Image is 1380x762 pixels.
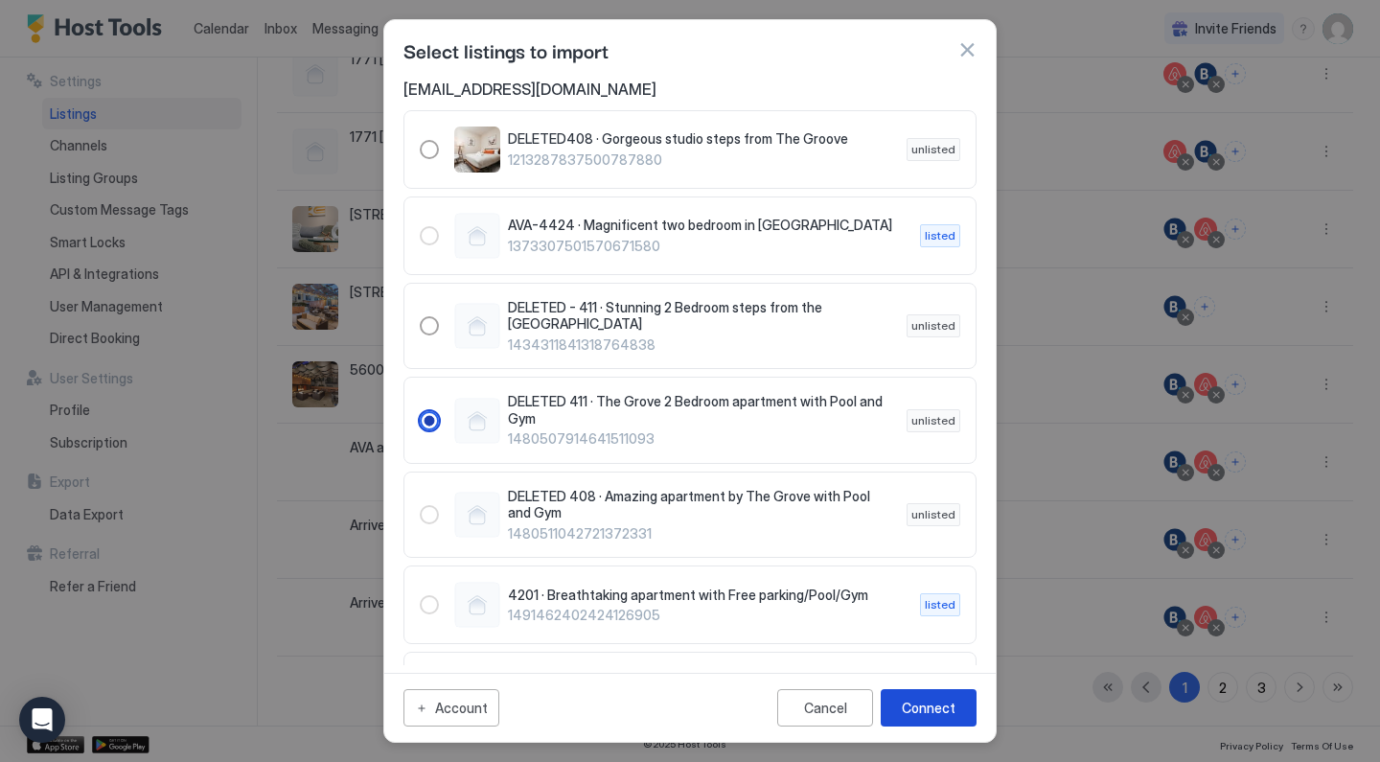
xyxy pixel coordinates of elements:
span: 4201 · Breathtaking apartment with Free parking/Pool/Gym [508,587,905,604]
button: Connect [881,689,977,727]
span: 1213287837500787880 [508,151,891,169]
span: [EMAIL_ADDRESS][DOMAIN_NAME] [403,80,977,99]
span: listed [925,227,955,244]
div: 1480511042721372331 [420,488,960,543]
div: 1491462402424126905 [420,582,960,628]
span: DELETED - 411 · Stunning 2 Bedroom steps from the [GEOGRAPHIC_DATA] [508,299,891,333]
div: RadioGroup [420,213,960,259]
div: listing image [454,127,500,173]
div: RadioGroup [420,393,960,448]
div: 1373307501570671580 [420,213,960,259]
div: 1434311841318764838 [420,299,960,354]
span: listed [925,596,955,613]
span: AVA-4424 · Magnificent two bedroom in [GEOGRAPHIC_DATA] [508,217,905,234]
div: Account [435,698,488,718]
span: Select listings to import [403,35,609,64]
div: Connect [902,698,955,718]
span: DELETED 408 · Amazing apartment by The Grove with Pool and Gym [508,488,891,521]
span: unlisted [911,141,955,158]
div: 1480507914641511093 [420,393,960,448]
span: 1434311841318764838 [508,336,891,354]
span: DELETED 411 · The Grove 2 Bedroom apartment with Pool and Gym [508,393,891,427]
button: Account [403,689,499,727]
div: 1213287837500787880 [420,127,960,173]
div: RadioGroup [420,488,960,543]
div: RadioGroup [420,127,960,173]
span: unlisted [911,317,955,335]
span: 1480511042721372331 [508,525,891,543]
span: 1491462402424126905 [508,607,905,624]
span: unlisted [911,506,955,523]
span: 1480507914641511093 [508,430,891,448]
div: Cancel [804,700,847,716]
span: DELETED408 · Gorgeous studio steps from The Groove [508,130,891,148]
span: unlisted [911,412,955,429]
div: Open Intercom Messenger [19,697,65,743]
span: 1373307501570671580 [508,238,905,255]
div: RadioGroup [420,299,960,354]
div: RadioGroup [420,582,960,628]
button: Cancel [777,689,873,727]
